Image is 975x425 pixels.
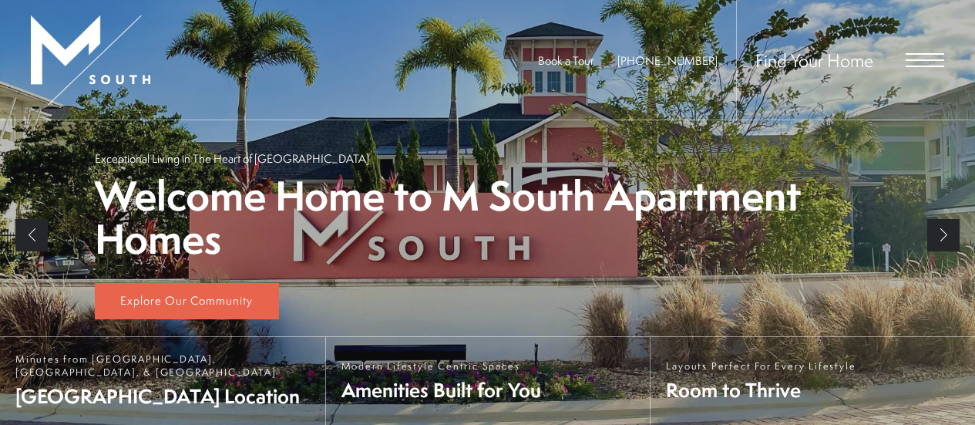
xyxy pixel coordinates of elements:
span: Amenities Built for You [341,376,541,403]
button: Open Menu [906,53,944,67]
a: Find Your Home [755,48,873,73]
span: Modern Lifestyle Centric Spaces [341,359,541,373]
span: Layouts Perfect For Every Lifestyle [666,359,856,373]
a: Explore Our Community [95,283,279,320]
p: Exceptional Living in The Heart of [GEOGRAPHIC_DATA] [95,150,369,167]
a: Call us at (813) 945-4462 [617,52,718,69]
a: Layouts Perfect For Every Lifestyle [650,337,975,425]
a: Previous [15,219,48,251]
a: Modern Lifestyle Centric Spaces [325,337,651,425]
span: [GEOGRAPHIC_DATA] Location [15,383,310,410]
img: MSouth [31,15,150,105]
a: Book a Tour [538,52,594,69]
p: Welcome Home to M South Apartment Homes [95,174,881,261]
span: Room to Thrive [666,376,856,403]
span: [PHONE_NUMBER] [617,52,718,69]
span: Minutes from [GEOGRAPHIC_DATA], [GEOGRAPHIC_DATA], & [GEOGRAPHIC_DATA] [15,352,310,379]
span: Explore Our Community [120,292,253,309]
a: Next [927,219,960,251]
